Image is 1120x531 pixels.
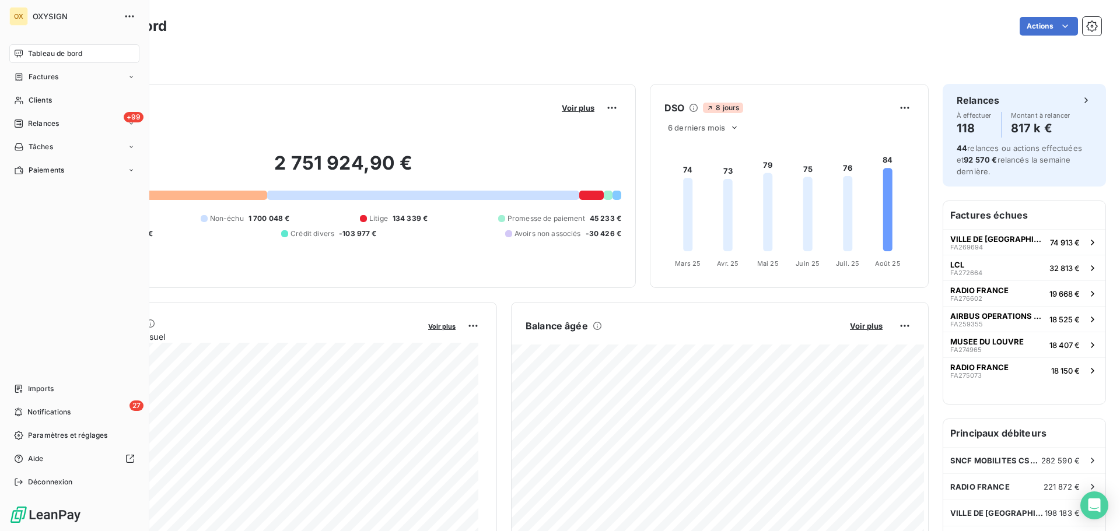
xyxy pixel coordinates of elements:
[28,48,82,59] span: Tableau de bord
[950,295,982,302] span: FA276602
[66,330,420,343] span: Chiffre d'affaires mensuel
[950,363,1009,372] span: RADIO FRANCE
[943,332,1105,357] button: MUSEE DU LOUVREFA27496518 407 €
[1011,119,1070,138] h4: 817 k €
[1080,491,1108,519] div: Open Intercom Messenger
[1049,315,1080,324] span: 18 525 €
[796,259,820,268] tspan: Juin 25
[29,95,52,106] span: Clients
[703,103,743,113] span: 8 jours
[943,255,1105,280] button: LCLFA27266432 813 €
[9,68,139,86] a: Factures
[950,482,1010,491] span: RADIO FRANCE
[950,234,1045,244] span: VILLE DE [GEOGRAPHIC_DATA]
[9,7,28,26] div: OX
[957,93,999,107] h6: Relances
[957,143,967,153] span: 44
[1020,17,1078,36] button: Actions
[943,280,1105,306] button: RADIO FRANCEFA27660219 668 €
[950,269,982,276] span: FA272664
[28,118,59,129] span: Relances
[836,259,859,268] tspan: Juil. 25
[562,103,594,112] span: Voir plus
[28,453,44,464] span: Aide
[393,213,428,224] span: 134 339 €
[943,229,1105,255] button: VILLE DE [GEOGRAPHIC_DATA]FA26969474 913 €
[943,201,1105,229] h6: Factures échues
[950,321,983,328] span: FA259355
[950,244,983,251] span: FA269694
[9,44,139,63] a: Tableau de bord
[950,346,982,353] span: FA274965
[957,112,992,119] span: À effectuer
[526,319,588,333] h6: Balance âgée
[1041,456,1080,465] span: 282 590 €
[339,228,377,239] span: -103 977 €
[1011,112,1070,119] span: Montant à relancer
[950,372,982,379] span: FA275073
[1049,289,1080,298] span: 19 668 €
[950,456,1041,465] span: SNCF MOBILITES CSP CFO
[508,213,585,224] span: Promesse de paiement
[957,143,1082,176] span: relances ou actions effectuées et relancés la semaine dernière.
[558,103,598,113] button: Voir plus
[9,114,139,133] a: +99Relances
[428,322,456,330] span: Voir plus
[29,165,64,175] span: Paiements
[1045,508,1080,518] span: 198 183 €
[943,357,1105,383] button: RADIO FRANCEFA27507318 150 €
[590,213,621,224] span: 45 233 €
[586,228,621,239] span: -30 426 €
[950,311,1045,321] span: AIRBUS OPERATIONS GMBH
[9,138,139,156] a: Tâches
[1050,238,1080,247] span: 74 913 €
[1051,366,1080,375] span: 18 150 €
[29,72,58,82] span: Factures
[27,407,71,417] span: Notifications
[249,213,290,224] span: 1 700 048 €
[369,213,388,224] span: Litige
[957,119,992,138] h4: 118
[9,505,82,524] img: Logo LeanPay
[124,112,143,122] span: +99
[28,384,54,394] span: Imports
[950,286,1009,295] span: RADIO FRANCE
[1049,263,1080,273] span: 32 813 €
[664,101,684,115] h6: DSO
[950,260,964,269] span: LCL
[675,259,701,268] tspan: Mars 25
[425,321,459,331] button: Voir plus
[717,259,738,268] tspan: Avr. 25
[9,91,139,110] a: Clients
[9,449,139,468] a: Aide
[129,400,143,411] span: 27
[846,321,886,331] button: Voir plus
[66,152,621,187] h2: 2 751 924,90 €
[28,430,107,441] span: Paramètres et réglages
[210,213,244,224] span: Non-échu
[943,419,1105,447] h6: Principaux débiteurs
[33,12,117,21] span: OXYSIGN
[9,161,139,180] a: Paiements
[943,306,1105,332] button: AIRBUS OPERATIONS GMBHFA25935518 525 €
[757,259,779,268] tspan: Mai 25
[9,379,139,398] a: Imports
[964,155,997,164] span: 92 570 €
[950,337,1024,346] span: MUSEE DU LOUVRE
[9,426,139,445] a: Paramètres et réglages
[28,477,73,487] span: Déconnexion
[514,228,581,239] span: Avoirs non associés
[1044,482,1080,491] span: 221 872 €
[290,228,334,239] span: Crédit divers
[875,259,901,268] tspan: Août 25
[950,508,1045,518] span: VILLE DE [GEOGRAPHIC_DATA]
[668,123,725,132] span: 6 derniers mois
[850,321,883,330] span: Voir plus
[1049,340,1080,350] span: 18 407 €
[29,142,53,152] span: Tâches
